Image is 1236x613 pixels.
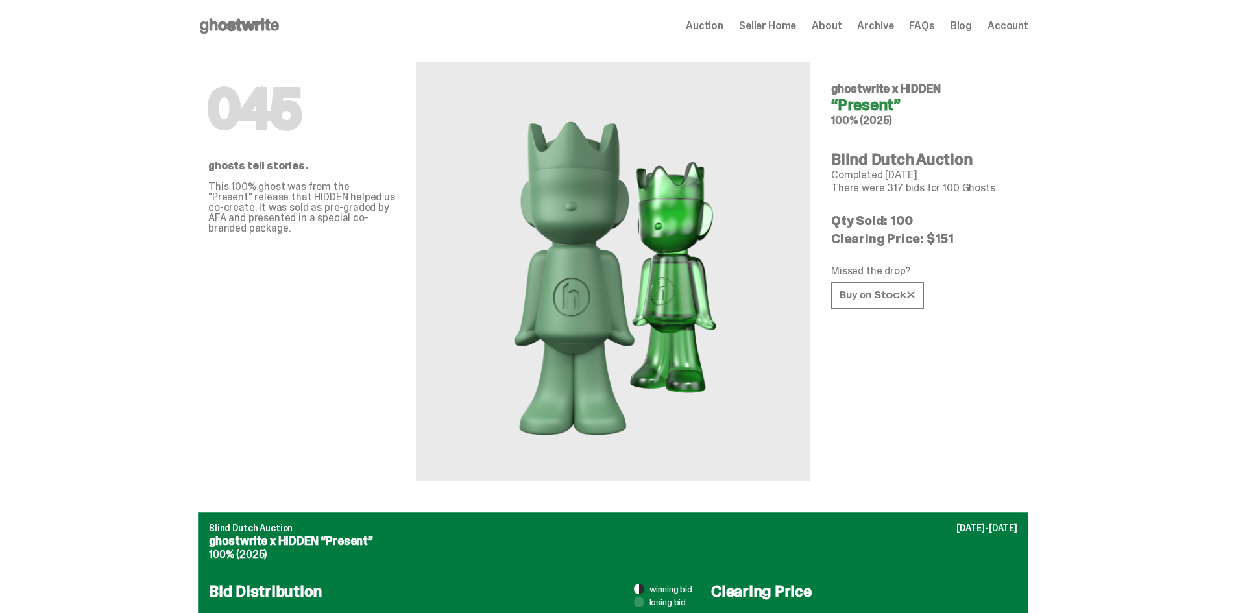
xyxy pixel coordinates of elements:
[739,21,796,31] a: Seller Home
[831,183,1018,193] p: There were 317 bids for 100 Ghosts.
[951,21,972,31] a: Blog
[831,152,1018,167] h4: Blind Dutch Auction
[209,523,1017,533] p: Blind Dutch Auction
[831,114,892,127] span: 100% (2025)
[686,21,723,31] a: Auction
[812,21,842,31] a: About
[831,97,1018,113] h4: “Present”
[208,83,395,135] h1: 045
[711,584,858,599] h4: Clearing Price
[831,170,1018,180] p: Completed [DATE]
[649,584,692,594] span: winning bid
[208,161,395,171] p: ghosts tell stories.
[988,21,1028,31] a: Account
[491,93,736,450] img: HIDDEN&ldquo;Present&rdquo;
[209,547,267,561] span: 100% (2025)
[649,597,686,607] span: losing bid
[209,535,1017,547] p: ghostwrite x HIDDEN “Present”
[831,266,1018,276] p: Missed the drop?
[909,21,934,31] a: FAQs
[831,232,1018,245] p: Clearing Price: $151
[831,81,941,97] span: ghostwrite x HIDDEN
[857,21,893,31] a: Archive
[208,182,395,234] p: This 100% ghost was from the "Present" release that HIDDEN helped us co-create. It was sold as pr...
[956,523,1017,533] p: [DATE]-[DATE]
[831,214,1018,227] p: Qty Sold: 100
